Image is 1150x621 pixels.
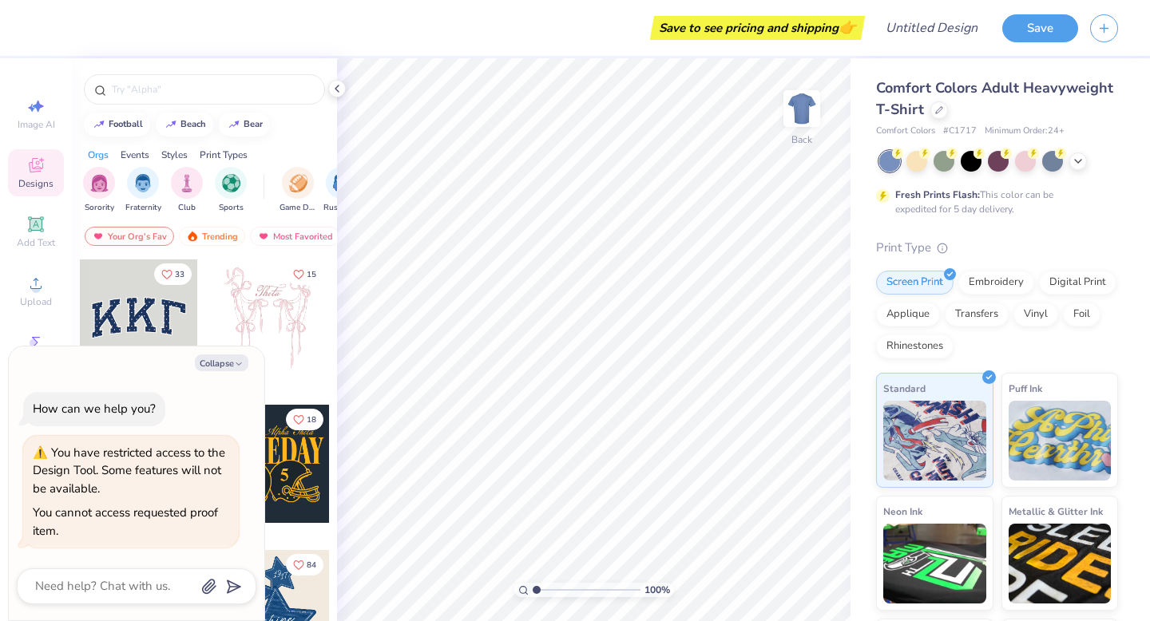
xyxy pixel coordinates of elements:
div: bear [244,120,263,129]
button: football [84,113,150,136]
div: Print Type [876,239,1118,257]
span: Add Text [17,236,55,249]
div: Applique [876,303,940,326]
span: Fraternity [125,202,161,214]
span: Minimum Order: 24 + [985,125,1065,138]
img: Neon Ink [883,524,986,603]
span: 84 [307,561,316,569]
div: Embroidery [958,271,1034,295]
div: filter for Sorority [83,167,115,214]
span: Image AI [18,118,55,131]
div: filter for Club [171,167,203,214]
img: Club Image [178,174,196,192]
div: Save to see pricing and shipping [654,16,861,40]
div: Rhinestones [876,334,954,358]
span: Designs [18,177,54,190]
span: Club [178,202,196,214]
button: Save [1002,14,1078,42]
div: Foil [1063,303,1100,326]
span: 15 [307,271,316,279]
span: Sports [219,202,244,214]
div: Styles [161,148,188,162]
div: Your Org's Fav [85,227,174,246]
img: Fraternity Image [134,174,152,192]
span: Game Day [280,202,316,214]
span: Comfort Colors Adult Heavyweight T-Shirt [876,78,1113,119]
img: trend_line.gif [165,120,177,129]
button: filter button [171,167,203,214]
div: filter for Rush & Bid [323,167,360,214]
span: Neon Ink [883,503,922,520]
img: most_fav.gif [92,231,105,242]
span: Sorority [85,202,114,214]
div: Trending [179,227,245,246]
button: Like [154,263,192,285]
div: Vinyl [1013,303,1058,326]
img: Standard [883,401,986,481]
button: Collapse [195,354,248,371]
div: filter for Sports [215,167,247,214]
button: beach [156,113,213,136]
img: Back [786,93,818,125]
img: trend_line.gif [228,120,240,129]
span: 33 [175,271,184,279]
img: trending.gif [186,231,199,242]
div: You cannot access requested proof item. [33,504,218,539]
button: bear [219,113,270,136]
div: football [109,120,143,129]
div: How can we help you? [33,401,156,417]
button: filter button [125,167,161,214]
button: Like [286,554,323,576]
button: filter button [323,167,360,214]
span: Rush & Bid [323,202,360,214]
img: trend_line.gif [93,120,105,129]
img: Sports Image [222,174,240,192]
span: Comfort Colors [876,125,935,138]
div: Back [791,133,812,147]
div: Transfers [945,303,1009,326]
button: filter button [280,167,316,214]
span: Standard [883,380,926,397]
span: # C1717 [943,125,977,138]
div: Print Types [200,148,248,162]
button: Like [286,263,323,285]
button: filter button [215,167,247,214]
div: beach [180,120,206,129]
span: 👉 [839,18,856,37]
img: Rush & Bid Image [333,174,351,192]
div: Digital Print [1039,271,1116,295]
div: filter for Fraternity [125,167,161,214]
span: 18 [307,416,316,424]
div: filter for Game Day [280,167,316,214]
img: most_fav.gif [257,231,270,242]
div: Events [121,148,149,162]
span: Upload [20,295,52,308]
img: Puff Ink [1009,401,1112,481]
div: This color can be expedited for 5 day delivery. [895,188,1092,216]
div: Orgs [88,148,109,162]
img: Game Day Image [289,174,307,192]
button: Like [286,409,323,430]
input: Untitled Design [873,12,990,44]
input: Try "Alpha" [110,81,315,97]
div: Screen Print [876,271,954,295]
span: 100 % [644,583,670,597]
img: Sorority Image [90,174,109,192]
button: filter button [83,167,115,214]
div: You have restricted access to the Design Tool. Some features will not be available. [33,445,225,496]
img: Metallic & Glitter Ink [1009,524,1112,603]
strong: Fresh Prints Flash: [895,188,980,201]
div: Most Favorited [250,227,340,246]
span: Metallic & Glitter Ink [1009,503,1103,520]
span: Puff Ink [1009,380,1042,397]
